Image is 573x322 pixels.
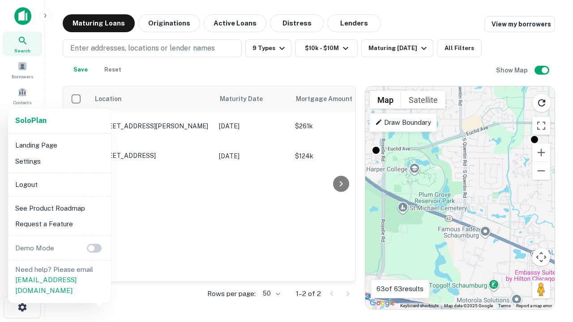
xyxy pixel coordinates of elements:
[12,137,107,153] li: Landing Page
[12,177,107,193] li: Logout
[528,222,573,265] iframe: Chat Widget
[12,243,58,254] p: Demo Mode
[12,153,107,169] li: Settings
[15,116,47,125] strong: Solo Plan
[15,276,77,294] a: [EMAIL_ADDRESS][DOMAIN_NAME]
[12,200,107,216] li: See Product Roadmap
[15,264,104,296] p: Need help? Please email
[12,216,107,232] li: Request a Feature
[15,115,47,126] a: SoloPlan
